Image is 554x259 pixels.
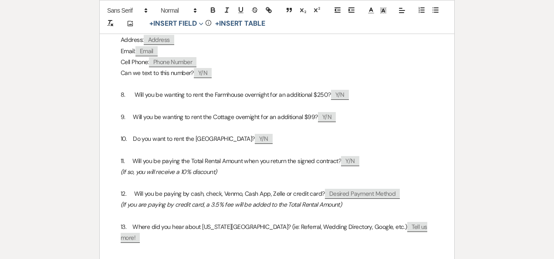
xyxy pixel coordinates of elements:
p: 11. Will you be paying the Total Rental Amount when you return the signed contract? [121,156,433,167]
span: + [149,20,153,27]
span: Alignment [396,5,408,16]
p: Can we text to this number? [121,68,433,78]
span: Header Formats [157,5,199,16]
span: Tell us more! [121,222,427,243]
p: 8. Will you be wanting to rent the Farmhouse overnight for an additional $250? [121,89,433,100]
span: Y/N [194,68,212,78]
p: 10. Do you want to rent the [GEOGRAPHIC_DATA]? [121,133,433,144]
p: Address: [121,34,433,45]
span: Email [135,46,158,56]
span: Desired Payment Method [325,189,400,199]
em: (If you are paying by credit card, a 3.5% fee will be added to the Total Rental Amount) [121,201,341,208]
p: 12. Will you be paying by cash, check, Venmo, Cash App, Zelle or credit card? [121,188,433,199]
span: Address [144,35,174,45]
span: + [215,20,219,27]
p: 9. Will you be wanting to rent the Cottage overnight for an additional $99? [121,112,433,123]
p: Email: [121,46,433,57]
p: Cell Phone: [121,57,433,68]
span: Y/N [331,90,349,100]
span: Y/N [255,134,273,144]
span: Y/N [318,112,336,122]
button: Insert Field [146,18,206,29]
em: (If so, you will receive a 10% discount) [121,168,217,176]
button: +Insert Table [212,18,268,29]
span: Phone Number [149,57,196,67]
span: Y/N [341,156,359,166]
span: Text Color [365,5,377,16]
p: 13. Where did you hear about [US_STATE][GEOGRAPHIC_DATA]? (ie: Referral, Wedding Directory, Googl... [121,222,433,243]
span: Text Background Color [377,5,389,16]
